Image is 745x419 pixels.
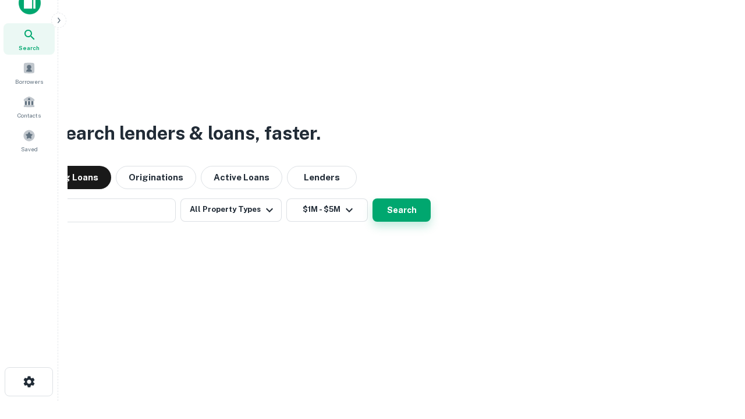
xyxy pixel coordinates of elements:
[3,57,55,88] a: Borrowers
[3,23,55,55] a: Search
[201,166,282,189] button: Active Loans
[3,91,55,122] a: Contacts
[19,43,40,52] span: Search
[53,119,321,147] h3: Search lenders & loans, faster.
[21,144,38,154] span: Saved
[3,125,55,156] a: Saved
[286,198,368,222] button: $1M - $5M
[372,198,431,222] button: Search
[287,166,357,189] button: Lenders
[17,111,41,120] span: Contacts
[116,166,196,189] button: Originations
[687,326,745,382] iframe: Chat Widget
[180,198,282,222] button: All Property Types
[15,77,43,86] span: Borrowers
